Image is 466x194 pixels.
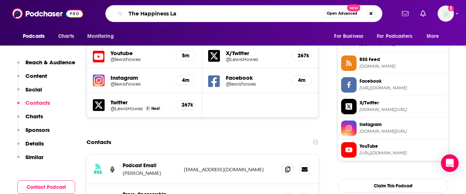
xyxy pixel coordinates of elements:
[53,29,78,43] a: Charts
[448,6,454,11] svg: Add a profile image
[111,99,169,106] h5: Twitter
[360,56,445,63] span: RSS Feed
[25,154,43,161] p: Similar
[111,57,169,62] a: @lewishowes
[323,9,361,18] button: Open AdvancedNew
[105,5,382,22] div: Search podcasts, credits, & more...
[377,31,412,42] span: For Podcasters
[184,166,276,173] p: [EMAIL_ADDRESS][DOMAIN_NAME]
[18,29,54,43] button: open menu
[360,64,445,69] span: rss.art19.com
[17,72,47,86] button: Content
[111,50,169,57] h5: Youtube
[17,180,75,194] button: Contact Podcast
[111,106,143,111] a: @LewisHowes
[298,53,306,59] h5: 267k
[146,107,150,111] img: Lewis Howes
[82,29,123,43] button: open menu
[226,57,285,62] a: @LewisHowes
[87,31,113,42] span: Monitoring
[341,121,445,136] a: Instagram[DOMAIN_NAME][URL]
[360,107,445,112] span: twitter.com/LewisHowes
[25,126,50,133] p: Sponsors
[25,140,44,147] p: Details
[123,170,178,176] p: [PERSON_NAME]
[111,74,169,81] h5: Instagram
[360,143,445,150] span: YouTube
[441,154,459,172] div: Open Intercom Messenger
[341,99,445,114] a: X/Twitter[DOMAIN_NAME][URL]
[347,4,360,11] span: New
[341,142,445,158] a: YouTube[URL][DOMAIN_NAME]
[58,31,74,42] span: Charts
[298,77,306,83] h5: 4m
[360,129,445,134] span: instagram.com/lewishowes
[226,50,285,57] h5: X/Twitter
[87,135,111,149] h2: Contacts
[360,121,445,128] span: Instagram
[126,8,323,19] input: Search podcasts, credits, & more...
[334,31,363,42] span: For Business
[341,55,445,71] a: RSS Feed[DOMAIN_NAME]
[25,86,42,93] p: Social
[360,100,445,106] span: X/Twitter
[327,12,357,15] span: Open Advanced
[182,102,190,108] h5: 267k
[226,81,285,87] a: @lewishowes
[329,29,372,43] button: open menu
[341,77,445,93] a: Facebook[URL][DOMAIN_NAME]
[17,99,50,113] button: Contacts
[123,162,178,169] p: Podcast Email
[93,75,105,86] img: iconImage
[94,169,102,175] h3: RSS
[182,53,190,59] h5: 5m
[338,179,448,193] button: Claim This Podcast
[17,113,43,126] button: Charts
[17,59,75,72] button: Reach & Audience
[427,31,439,42] span: More
[182,77,190,83] h5: 4m
[421,29,448,43] button: open menu
[17,86,42,100] button: Social
[25,113,43,120] p: Charts
[151,106,160,111] span: Host
[25,99,50,106] p: Contacts
[17,140,44,154] button: Details
[226,74,285,81] h5: Facebook
[360,150,445,156] span: https://www.youtube.com/@lewishowes
[23,31,45,42] span: Podcasts
[360,78,445,85] span: Facebook
[438,6,454,22] img: User Profile
[17,126,50,140] button: Sponsors
[438,6,454,22] button: Show profile menu
[417,7,429,20] a: Show notifications dropdown
[399,7,411,20] a: Show notifications dropdown
[17,154,43,167] button: Similar
[372,29,423,43] button: open menu
[111,81,169,87] a: @lewishowes
[360,85,445,91] span: https://www.facebook.com/lewishowes
[25,72,47,79] p: Content
[12,7,83,21] img: Podchaser - Follow, Share and Rate Podcasts
[25,59,75,66] p: Reach & Audience
[438,6,454,22] span: Logged in as KTMSseat4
